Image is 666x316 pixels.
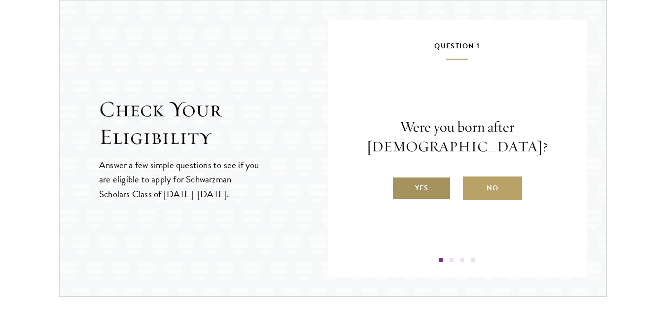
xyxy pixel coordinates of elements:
[357,117,558,157] p: Were you born after [DEMOGRAPHIC_DATA]?
[357,40,558,60] h5: Question 1
[99,158,260,201] p: Answer a few simple questions to see if you are eligible to apply for Schwarzman Scholars Class o...
[463,176,522,200] label: No
[392,176,451,200] label: Yes
[99,96,328,151] h2: Check Your Eligibility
